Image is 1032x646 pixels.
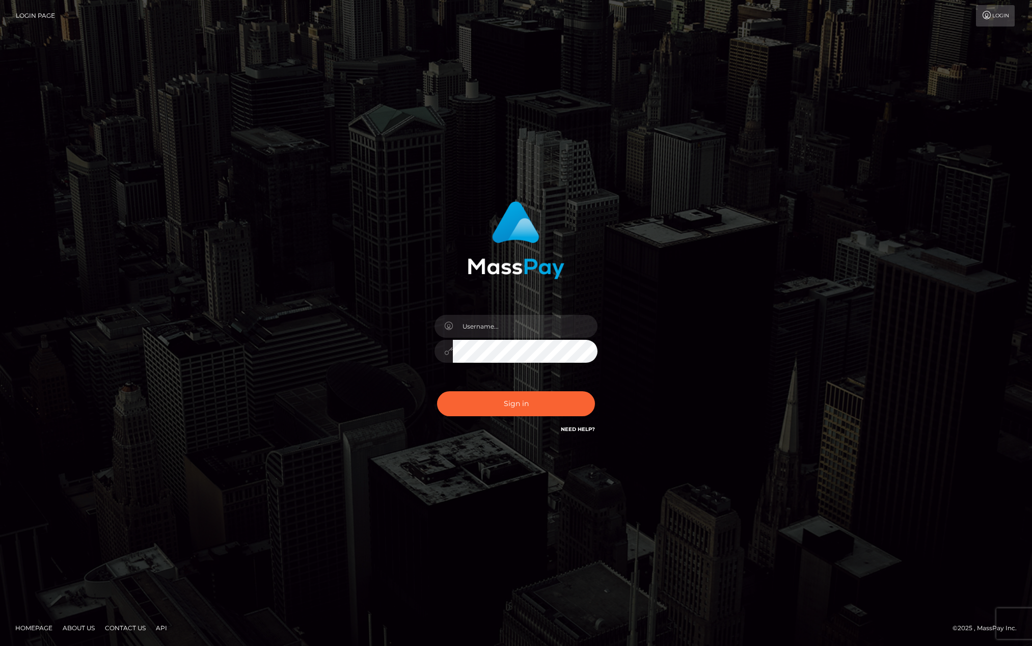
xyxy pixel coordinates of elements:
[437,391,595,416] button: Sign in
[976,5,1015,26] a: Login
[152,620,171,636] a: API
[101,620,150,636] a: Contact Us
[453,315,598,338] input: Username...
[16,5,55,26] a: Login Page
[11,620,57,636] a: Homepage
[59,620,99,636] a: About Us
[561,426,595,433] a: Need Help?
[468,201,564,279] img: MassPay Login
[953,623,1024,634] div: © 2025 , MassPay Inc.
